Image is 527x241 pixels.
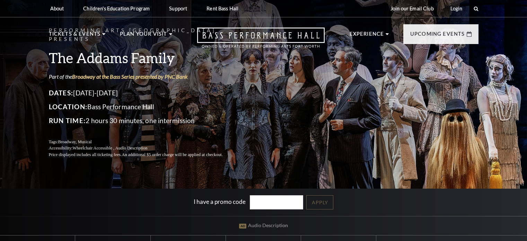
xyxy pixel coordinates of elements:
p: Part of the [49,73,239,80]
a: Broadway at the Bass Series presented by PNC Bank [72,73,188,80]
p: Tickets & Events [49,30,101,42]
span: Dates: [49,89,73,97]
span: Broadway, Musical [58,139,91,144]
p: Bass Performance Hall [49,101,239,112]
p: Upcoming Events [410,30,465,42]
span: Run Time: [49,117,86,124]
p: Accessibility: [49,145,239,152]
p: Rent Bass Hall [207,6,238,11]
span: An additional $5 order charge will be applied at checkout. [122,152,222,157]
p: Children's Education Program [83,6,150,11]
span: Wheelchair Accessible , Audio Description [72,146,147,150]
h3: The Addams Family [49,49,239,67]
p: Tags: [49,139,239,145]
p: Support [169,6,187,11]
p: 2 hours 30 minutes, one intermission [49,115,239,126]
p: Price displayed includes all ticketing fees. [49,152,239,158]
p: [DATE]-[DATE] [49,87,239,98]
p: Plan Your Visit [120,30,167,42]
label: I have a promo code [194,198,246,205]
span: Location: [49,103,88,111]
p: About [50,6,64,11]
p: Experience [350,30,384,42]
